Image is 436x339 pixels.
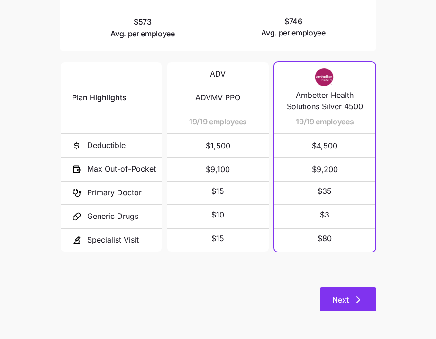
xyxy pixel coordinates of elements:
[320,209,329,221] span: $3
[318,233,332,244] span: $80
[318,185,332,197] span: $35
[286,158,364,181] span: $9,200
[195,92,240,104] span: ADVMV PPO
[320,287,376,311] button: Next
[179,134,257,157] span: $1,500
[261,27,326,39] span: Avg. per employee
[211,233,224,244] span: $15
[211,209,224,221] span: $10
[87,210,138,222] span: Generic Drugs
[110,16,175,40] span: $573
[332,294,349,305] span: Next
[87,234,139,246] span: Specialist Visit
[286,89,364,113] span: Ambetter Health Solutions Silver 4500
[261,16,326,39] span: $746
[87,139,126,151] span: Deductible
[179,158,257,181] span: $9,100
[87,187,142,199] span: Primary Doctor
[211,185,224,197] span: $15
[286,134,364,157] span: $4,500
[189,116,247,128] span: 19/19 employees
[296,116,354,128] span: 19/19 employees
[72,92,127,104] span: Plan Highlights
[87,163,156,175] span: Max Out-of-Pocket
[306,68,344,86] img: Carrier
[110,28,175,40] span: Avg. per employee
[210,68,226,80] span: ADV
